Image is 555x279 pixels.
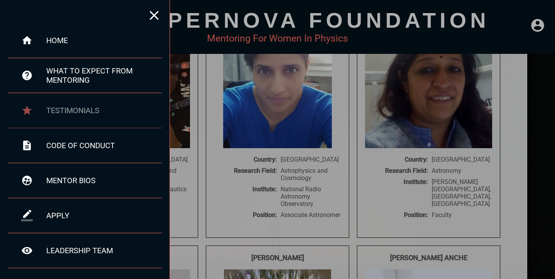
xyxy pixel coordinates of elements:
[46,246,162,255] div: leadership team
[46,176,162,185] div: mentor bios
[46,211,162,220] div: apply
[46,106,162,115] div: testimonials
[46,66,162,85] div: what to expect from mentoring
[46,141,162,150] div: code of conduct
[46,36,162,45] div: home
